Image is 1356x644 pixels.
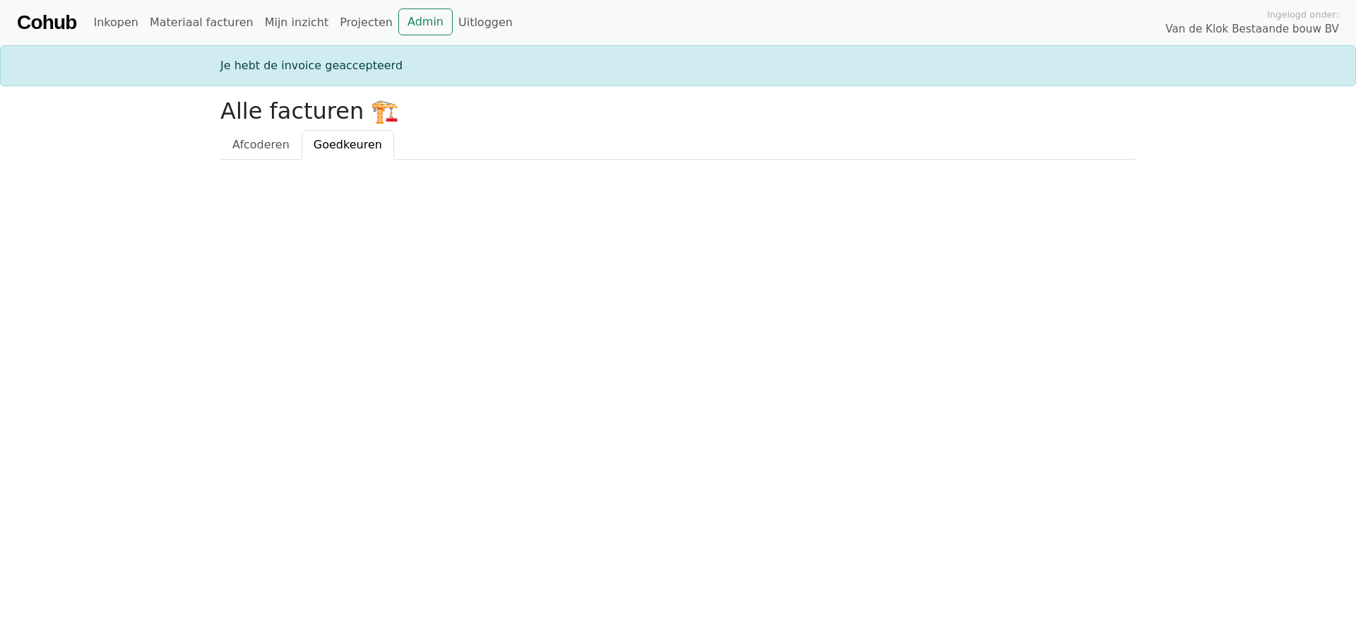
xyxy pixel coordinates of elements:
[314,138,382,151] span: Goedkeuren
[232,138,290,151] span: Afcoderen
[302,130,394,160] a: Goedkeuren
[1267,8,1339,21] span: Ingelogd onder:
[220,130,302,160] a: Afcoderen
[144,8,259,37] a: Materiaal facturen
[453,8,518,37] a: Uitloggen
[17,6,76,40] a: Cohub
[212,57,1144,74] div: Je hebt de invoice geaccepteerd
[259,8,335,37] a: Mijn inzicht
[398,8,453,35] a: Admin
[88,8,143,37] a: Inkopen
[220,98,1136,124] h2: Alle facturen 🏗️
[334,8,398,37] a: Projecten
[1165,21,1339,37] span: Van de Klok Bestaande bouw BV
